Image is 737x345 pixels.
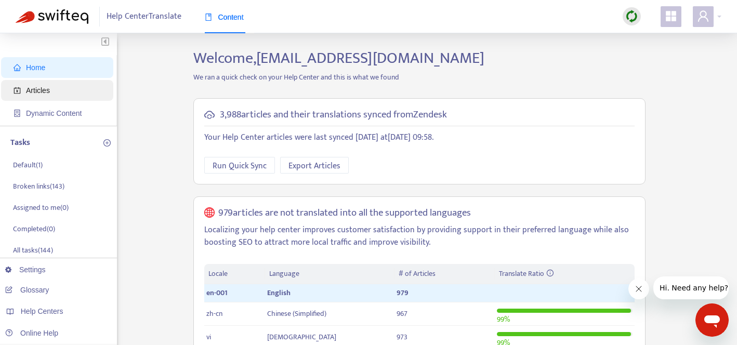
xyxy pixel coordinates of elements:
span: account-book [14,87,21,94]
span: Articles [26,86,50,95]
span: global [204,207,215,219]
p: Localizing your help center improves customer satisfaction by providing support in their preferre... [204,224,635,249]
span: Home [26,63,45,72]
span: 979 [397,287,409,299]
p: We ran a quick check on your Help Center and this is what we found [186,72,653,83]
iframe: メッセージを閉じる [628,278,649,299]
span: Export Articles [288,160,340,172]
p: Default ( 1 ) [13,160,43,170]
a: Settings [5,266,46,274]
span: en-001 [206,287,228,299]
a: Glossary [5,286,49,294]
span: plus-circle [103,139,111,147]
span: Content [205,13,244,21]
span: Help Center Translate [107,7,181,26]
span: Welcome, [EMAIL_ADDRESS][DOMAIN_NAME] [193,45,484,71]
span: [DEMOGRAPHIC_DATA] [267,331,336,343]
th: Locale [204,264,266,284]
div: Translate Ratio [499,268,630,280]
a: Online Help [5,329,58,337]
iframe: 会社からのメッセージ [653,276,729,299]
span: Chinese (Simplified) [267,308,326,320]
span: book [205,14,212,21]
th: # of Articles [394,264,495,284]
span: Dynamic Content [26,109,82,117]
span: zh-cn [206,308,222,320]
span: cloud-sync [204,110,215,120]
span: container [14,110,21,117]
span: user [697,10,709,22]
img: sync.dc5367851b00ba804db3.png [625,10,638,23]
span: 973 [397,331,407,343]
button: Run Quick Sync [204,157,275,174]
span: English [267,287,291,299]
p: Tasks [10,137,30,149]
span: Help Centers [21,307,63,315]
p: Your Help Center articles were last synced [DATE] at [DATE] 09:58 . [204,131,635,144]
span: home [14,64,21,71]
h5: 979 articles are not translated into all the supported languages [218,207,471,219]
span: vi [206,331,211,343]
span: appstore [665,10,677,22]
span: 967 [397,308,407,320]
span: 99 % [497,313,510,325]
span: Run Quick Sync [213,160,267,172]
th: Language [265,264,394,284]
p: All tasks ( 144 ) [13,245,53,256]
img: Swifteq [16,9,88,24]
p: Assigned to me ( 0 ) [13,202,69,213]
iframe: メッセージングウィンドウを開くボタン [695,303,729,337]
h5: 3,988 articles and their translations synced from Zendesk [220,109,447,121]
button: Export Articles [280,157,349,174]
p: Completed ( 0 ) [13,223,55,234]
p: Broken links ( 143 ) [13,181,64,192]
